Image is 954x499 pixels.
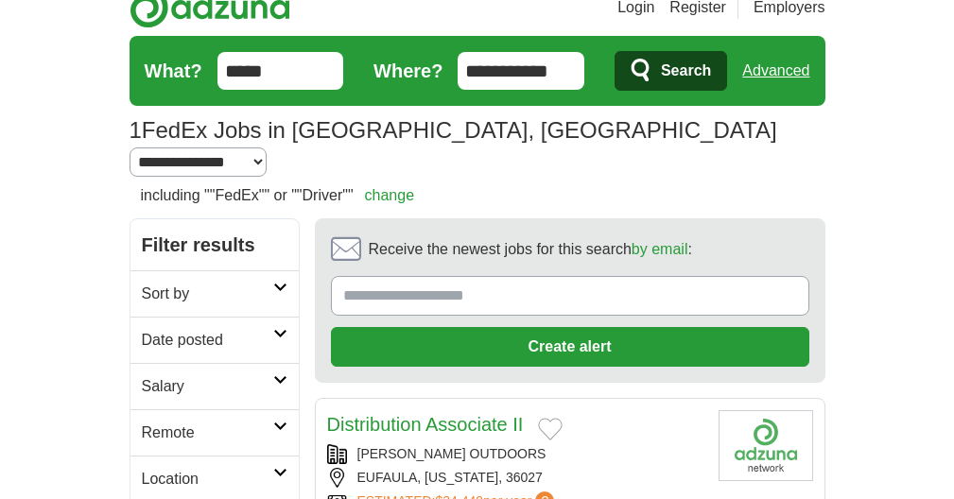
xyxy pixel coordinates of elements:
label: Where? [373,57,442,85]
a: Sort by [130,270,299,317]
h2: Location [142,468,273,490]
a: Advanced [742,52,809,90]
button: Search [615,51,727,91]
img: Company logo [719,410,813,481]
h2: Sort by [142,283,273,305]
a: Date posted [130,317,299,363]
h2: including ""FedEx"" or ""Driver"" [141,184,415,207]
h2: Salary [142,375,273,398]
button: Create alert [331,327,809,367]
a: Salary [130,363,299,409]
span: 1 [130,113,142,147]
div: EUFAULA, [US_STATE], 36027 [327,468,703,488]
a: change [365,187,415,203]
a: Remote [130,409,299,456]
button: Add to favorite jobs [538,418,563,440]
label: What? [145,57,202,85]
a: Distribution Associate II [327,414,524,435]
div: [PERSON_NAME] OUTDOORS [327,444,703,464]
h2: Date posted [142,329,273,352]
h2: Filter results [130,219,299,270]
h2: Remote [142,422,273,444]
a: by email [632,241,688,257]
span: Receive the newest jobs for this search : [369,238,692,261]
span: Search [661,52,711,90]
h1: FedEx Jobs in [GEOGRAPHIC_DATA], [GEOGRAPHIC_DATA] [130,117,777,143]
